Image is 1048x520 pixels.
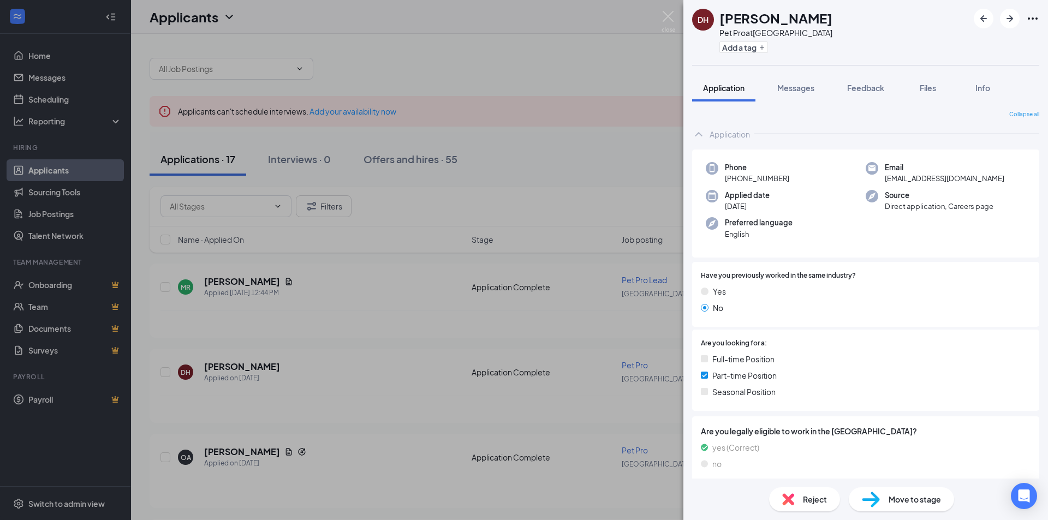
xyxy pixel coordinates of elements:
[975,83,990,93] span: Info
[920,83,936,93] span: Files
[1011,483,1037,509] div: Open Intercom Messenger
[712,458,722,470] span: no
[885,173,1004,184] span: [EMAIL_ADDRESS][DOMAIN_NAME]
[885,201,993,212] span: Direct application, Careers page
[847,83,884,93] span: Feedback
[712,353,775,365] span: Full-time Position
[885,190,993,201] span: Source
[703,83,745,93] span: Application
[725,190,770,201] span: Applied date
[698,14,708,25] div: DH
[725,229,793,240] span: English
[974,9,993,28] button: ArrowLeftNew
[713,285,726,297] span: Yes
[885,162,1004,173] span: Email
[977,12,990,25] svg: ArrowLeftNew
[803,493,827,505] span: Reject
[719,9,832,27] h1: [PERSON_NAME]
[692,128,705,141] svg: ChevronUp
[701,271,856,281] span: Have you previously worked in the same industry?
[1003,12,1016,25] svg: ArrowRight
[725,201,770,212] span: [DATE]
[701,338,767,349] span: Are you looking for a:
[712,386,776,398] span: Seasonal Position
[777,83,814,93] span: Messages
[1026,12,1039,25] svg: Ellipses
[712,369,777,381] span: Part-time Position
[713,302,723,314] span: No
[1000,9,1020,28] button: ArrowRight
[725,173,789,184] span: [PHONE_NUMBER]
[1009,110,1039,119] span: Collapse all
[889,493,941,505] span: Move to stage
[712,441,759,453] span: yes (Correct)
[701,425,1031,437] span: Are you legally eligible to work in the [GEOGRAPHIC_DATA]?
[759,44,765,51] svg: Plus
[719,41,768,53] button: PlusAdd a tag
[719,27,832,38] div: Pet Pro at [GEOGRAPHIC_DATA]
[710,129,750,140] div: Application
[725,217,793,228] span: Preferred language
[725,162,789,173] span: Phone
